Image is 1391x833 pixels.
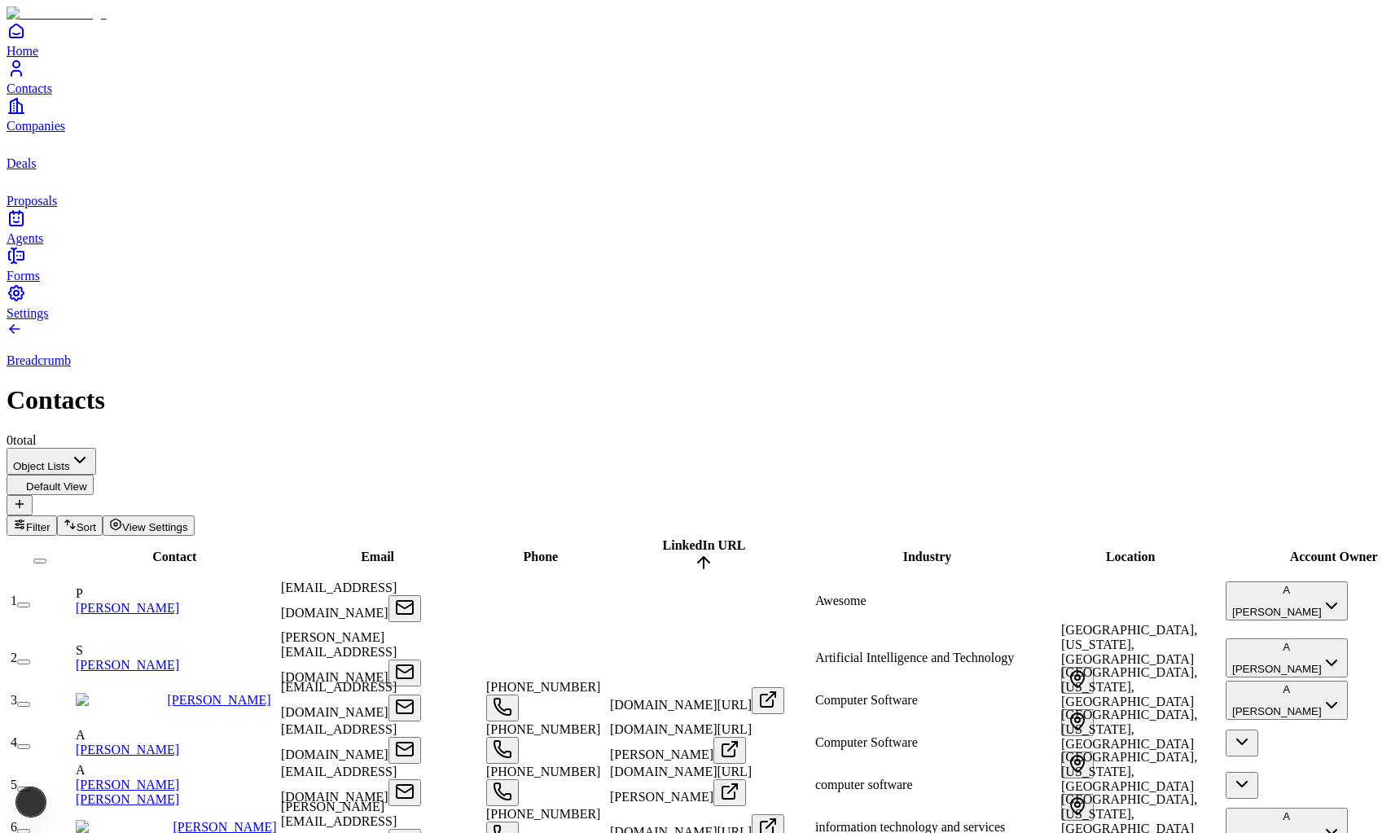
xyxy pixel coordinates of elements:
[815,693,918,707] span: Computer Software
[7,353,1384,368] p: Breadcrumb
[76,763,278,778] div: A
[76,643,278,658] div: S
[7,194,57,208] span: Proposals
[1061,623,1197,666] span: [GEOGRAPHIC_DATA], [US_STATE], [GEOGRAPHIC_DATA]
[610,698,752,712] span: [DOMAIN_NAME][URL]
[486,779,519,806] button: Open
[76,658,179,672] a: [PERSON_NAME]
[281,630,397,684] span: [PERSON_NAME][EMAIL_ADDRESS][DOMAIN_NAME]
[281,722,397,761] span: [EMAIL_ADDRESS][DOMAIN_NAME]
[663,538,746,552] span: LinkedIn URL
[7,433,1384,448] div: 0 total
[76,743,179,756] a: [PERSON_NAME]
[1061,665,1197,708] span: [GEOGRAPHIC_DATA], [US_STATE], [GEOGRAPHIC_DATA]
[7,134,1384,170] a: deals
[281,765,397,804] span: [EMAIL_ADDRESS][DOMAIN_NAME]
[76,693,167,708] img: Akshay Guthal
[486,722,600,736] span: [PHONE_NUMBER]
[7,385,1384,415] h1: Contacts
[7,269,40,283] span: Forms
[610,722,752,761] span: [DOMAIN_NAME][URL][PERSON_NAME]
[388,660,421,686] button: Open
[7,59,1384,95] a: Contacts
[7,208,1384,245] a: Agents
[11,778,17,791] span: 5
[1061,750,1197,793] span: [GEOGRAPHIC_DATA], [US_STATE], [GEOGRAPHIC_DATA]
[281,581,397,620] span: [EMAIL_ADDRESS][DOMAIN_NAME]
[524,550,559,563] span: Phone
[7,171,1384,208] a: proposals
[7,81,52,95] span: Contacts
[11,651,17,664] span: 2
[361,550,394,563] span: Email
[7,119,65,133] span: Companies
[103,515,195,536] button: View Settings
[7,7,107,21] img: Item Brain Logo
[486,695,519,721] button: Open
[77,521,96,533] span: Sort
[57,515,103,536] button: Sort
[388,595,421,622] button: Open
[1106,550,1155,563] span: Location
[281,680,397,719] span: [EMAIL_ADDRESS][DOMAIN_NAME]
[815,651,1014,664] span: Artificial Intelligence and Technology
[11,693,17,707] span: 3
[152,550,196,563] span: Contact
[76,601,179,615] a: [PERSON_NAME]
[122,521,188,533] span: View Settings
[388,695,421,721] button: Open
[713,779,746,806] button: Open
[1290,550,1378,563] span: Account Owner
[7,283,1384,320] a: Settings
[76,728,278,743] div: A
[388,779,421,806] button: Open
[7,156,36,170] span: Deals
[76,586,278,601] div: P
[1061,708,1197,751] span: [GEOGRAPHIC_DATA], [US_STATE], [GEOGRAPHIC_DATA]
[752,687,784,714] button: Open
[7,515,57,536] button: Filter
[7,246,1384,283] a: Forms
[486,807,600,821] span: [PHONE_NUMBER]
[26,521,50,533] span: Filter
[486,765,600,778] span: [PHONE_NUMBER]
[486,680,600,694] span: [PHONE_NUMBER]
[7,475,94,495] button: Default View
[903,550,952,563] span: Industry
[713,737,746,764] button: Open
[815,778,913,791] span: computer software
[7,44,38,58] span: Home
[815,594,867,607] span: Awesome
[11,594,17,607] span: 1
[7,326,1384,368] a: Breadcrumb
[815,735,918,749] span: Computer Software
[388,737,421,764] button: Open
[7,96,1384,133] a: Companies
[486,737,519,764] button: Open
[11,735,17,749] span: 4
[7,306,49,320] span: Settings
[610,765,752,804] span: [DOMAIN_NAME][URL][PERSON_NAME]
[167,693,270,707] a: [PERSON_NAME]
[76,778,179,806] a: [PERSON_NAME] [PERSON_NAME]
[7,21,1384,58] a: Home
[7,231,43,245] span: Agents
